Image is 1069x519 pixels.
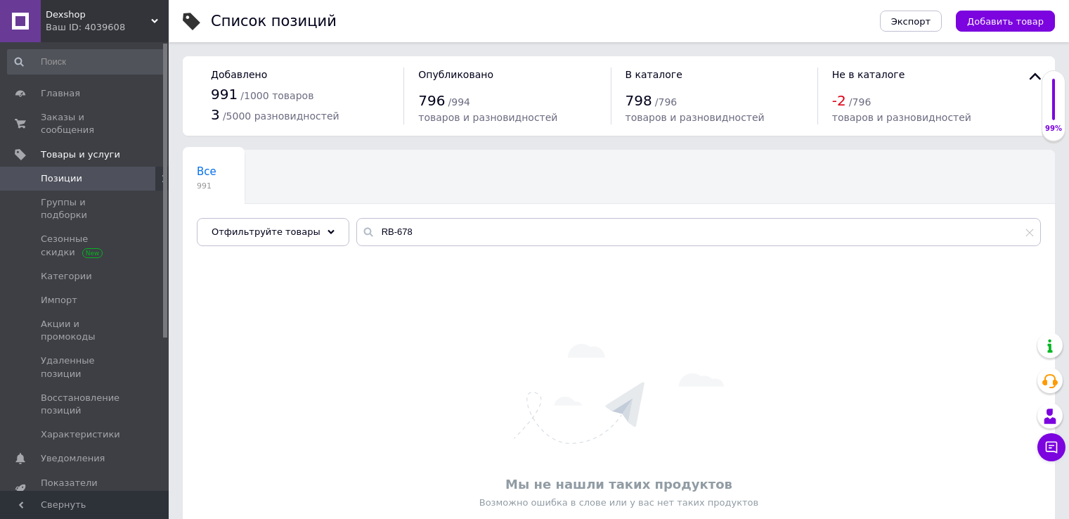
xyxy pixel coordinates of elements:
span: товаров и разновидностей [832,112,971,123]
span: / 796 [849,96,871,108]
span: Восстановление позиций [41,392,130,417]
span: Все [197,165,216,178]
span: -2 [832,92,846,109]
span: Добавить товар [967,16,1044,27]
div: Ваш ID: 4039608 [46,21,169,34]
span: Уведомления [41,452,105,465]
input: Поиск по названию позиции, артикулу и поисковым запросам [356,218,1041,246]
span: Dexshop [46,8,151,21]
div: Мы не нашли таких продуктов [190,475,1048,493]
span: Отфильтруйте товары [212,226,320,237]
span: 3 [211,106,220,123]
span: В каталоге [626,69,682,80]
span: Категории [41,270,92,283]
span: Группы и подборки [41,196,130,222]
span: 796 [418,92,445,109]
span: Главная [41,87,80,100]
input: Поиск [7,49,166,75]
span: / 5000 разновидностей [223,110,339,122]
span: 991 [197,181,216,191]
span: Удаленные позиции [41,354,130,380]
div: Список позиций [211,14,337,29]
span: Позиции [41,172,82,185]
button: Добавить товар [956,11,1055,32]
span: Товары и услуги [41,148,120,161]
span: Показатели работы компании [41,477,130,502]
span: Характеристики [41,428,120,441]
span: Экспорт [891,16,931,27]
button: Чат с покупателем [1037,433,1065,461]
span: Опубликовано [418,69,493,80]
img: Ничего не найдено [514,344,724,444]
span: Добавлено [211,69,267,80]
span: 991 [211,86,238,103]
span: / 994 [448,96,470,108]
button: Экспорт [880,11,942,32]
span: / 796 [655,96,677,108]
span: товаров и разновидностей [418,112,557,123]
span: Заказы и сообщения [41,111,130,136]
span: Импорт [41,294,77,307]
span: Акции и промокоды [41,318,130,343]
div: 99% [1042,124,1065,134]
span: 798 [626,92,652,109]
span: Сезонные скидки [41,233,130,258]
span: / 1000 товаров [240,90,313,101]
div: Возможно ошибка в слове или у вас нет таких продуктов [190,496,1048,509]
span: товаров и разновидностей [626,112,765,123]
span: Не в каталоге [832,69,905,80]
